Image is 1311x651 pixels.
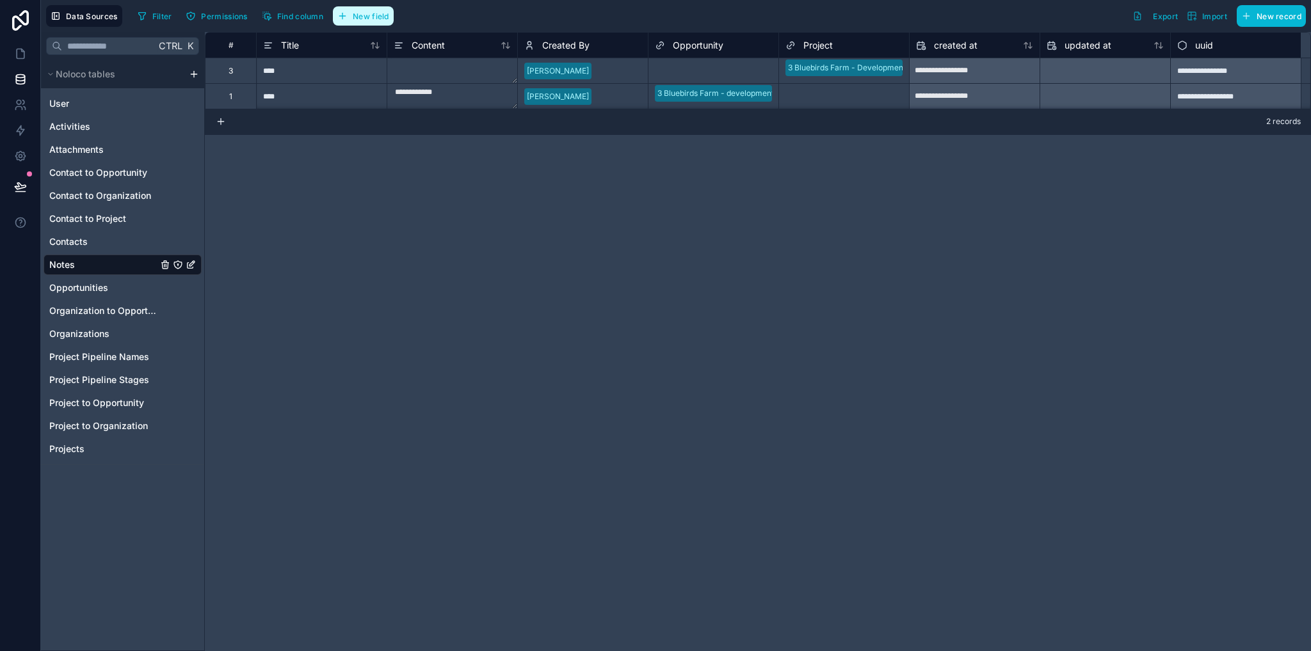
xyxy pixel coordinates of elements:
div: # [215,40,246,50]
button: New field [333,6,394,26]
button: New record [1237,5,1306,27]
div: 3 Bluebirds Farm - development search [657,88,801,99]
span: New record [1257,12,1301,21]
a: New record [1232,5,1306,27]
span: Data Sources [66,12,118,21]
span: Export [1153,12,1178,21]
span: 2 records [1266,116,1301,127]
span: Ctrl [157,38,184,54]
button: Export [1128,5,1182,27]
span: updated at [1065,39,1111,52]
button: Filter [133,6,177,26]
div: [PERSON_NAME] [527,91,589,102]
span: Created By [542,39,590,52]
span: Find column [277,12,323,21]
span: New field [353,12,389,21]
a: Permissions [181,6,257,26]
span: created at [934,39,977,52]
div: 1 [229,91,232,102]
span: Filter [152,12,172,21]
button: Data Sources [46,5,122,27]
button: Find column [257,6,328,26]
span: uuid [1195,39,1213,52]
div: [PERSON_NAME] [527,65,589,77]
span: Permissions [201,12,247,21]
button: Import [1182,5,1232,27]
span: Import [1202,12,1227,21]
button: Permissions [181,6,252,26]
span: Title [281,39,299,52]
span: Project [803,39,833,52]
div: 3 Bluebirds Farm - Development Coordinator Search [788,62,979,74]
span: Opportunity [673,39,723,52]
div: 3 [229,66,233,76]
span: K [186,42,195,51]
span: Content [412,39,445,52]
